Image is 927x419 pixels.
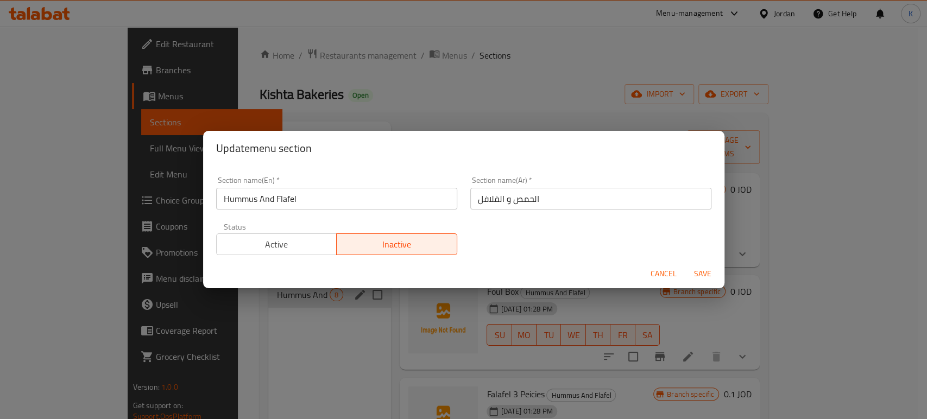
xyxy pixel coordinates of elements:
button: Inactive [336,233,457,255]
button: Save [685,264,720,284]
h2: Update menu section [216,139,711,157]
input: Please enter section name(en) [216,188,457,210]
span: Cancel [651,267,677,281]
button: Active [216,233,337,255]
span: Save [690,267,716,281]
button: Cancel [646,264,681,284]
span: Inactive [341,237,453,252]
span: Active [221,237,333,252]
input: Please enter section name(ar) [470,188,711,210]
